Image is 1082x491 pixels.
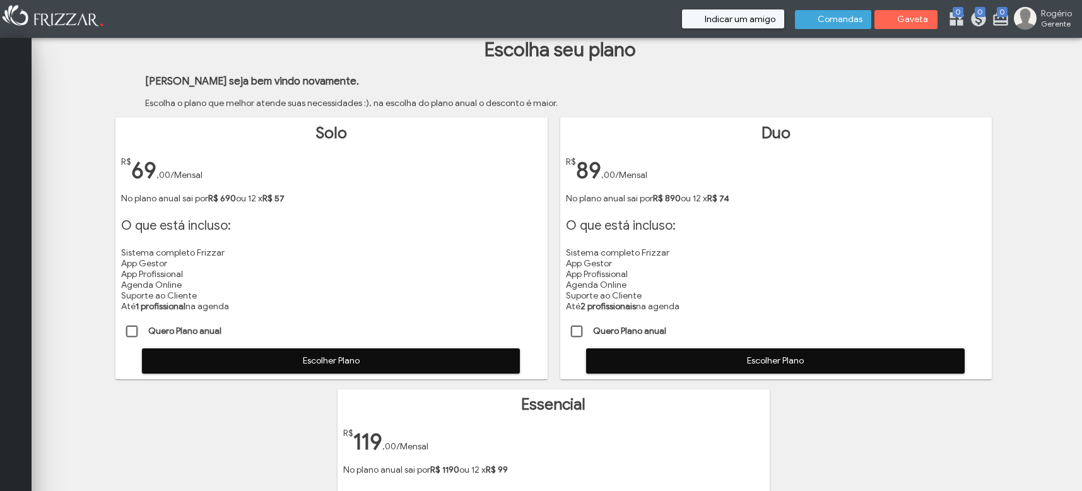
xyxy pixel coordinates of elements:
[121,218,541,234] h1: O que está incluso:
[566,290,986,301] li: Suporte ao Cliente
[121,247,541,258] li: Sistema completo Frizzar
[566,269,986,280] li: App Profissional
[948,10,960,30] a: 0
[121,124,541,143] h1: Solo
[1014,7,1076,32] a: Rogério Gerente
[121,290,541,301] li: Suporte ao Cliente
[566,157,576,167] span: R$
[795,10,871,29] button: Comandas
[382,441,396,452] span: ,00
[262,193,285,204] strong: R$ 57
[595,352,956,370] span: Escolher Plano
[566,124,986,143] h1: Duo
[566,193,986,204] p: No plano anual sai por ou 12 x
[586,348,965,374] button: Escolher Plano
[566,301,986,312] li: Até na agenda
[705,15,775,24] span: Indicar um amigo
[486,464,508,475] strong: R$ 99
[707,193,729,204] strong: R$ 74
[566,218,986,234] h1: O que está incluso:
[992,10,1004,30] a: 0
[136,301,185,312] strong: 1 profissional
[818,15,862,24] span: Comandas
[121,193,541,204] p: No plano anual sai por ou 12 x
[121,258,541,269] li: App Gestor
[1041,19,1072,28] span: Gerente
[897,15,929,24] span: Gaveta
[874,10,938,29] button: Gaveta
[343,395,763,414] h1: Essencial
[208,193,236,204] strong: R$ 690
[580,301,636,312] strong: 2 profissionais
[121,157,131,167] span: R$
[148,326,221,336] strong: Quero Plano anual
[682,9,784,28] button: Indicar um amigo
[997,7,1008,17] span: 0
[615,170,647,180] span: /Mensal
[142,348,520,374] button: Escolher Plano
[593,326,666,336] strong: Quero Plano anual
[121,301,541,312] li: Até na agenda
[430,464,459,475] strong: R$ 1190
[353,428,382,456] span: 119
[396,441,428,452] span: /Mensal
[170,170,203,180] span: /Mensal
[343,428,353,439] span: R$
[121,280,541,290] li: Agenda Online
[601,170,615,180] span: ,00
[566,280,986,290] li: Agenda Online
[953,7,963,17] span: 0
[156,170,170,180] span: ,00
[975,7,985,17] span: 0
[42,38,1078,62] h1: Escolha seu plano
[145,98,1078,109] p: Escolha o plano que melhor atende suas necessidades :), na escolha do plano anual o desconto é ma...
[343,464,763,475] p: No plano anual sai por ou 12 x
[145,74,1078,88] h3: [PERSON_NAME] seja bem vindo novamente.
[121,269,541,280] li: App Profissional
[653,193,681,204] strong: R$ 890
[566,247,986,258] li: Sistema completo Frizzar
[566,258,986,269] li: App Gestor
[151,352,512,370] span: Escolher Plano
[1041,8,1072,19] span: Rogério
[131,157,156,184] span: 69
[576,157,601,184] span: 89
[970,10,982,30] a: 0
